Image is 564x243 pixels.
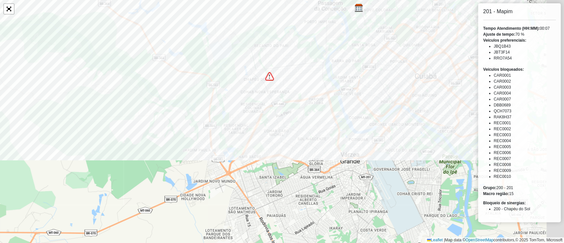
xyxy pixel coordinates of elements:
[494,144,556,150] li: REC0005
[494,49,556,55] li: JBT3F14
[483,201,526,205] strong: Bloqueio de sinergias:
[494,168,556,174] li: REC0009
[483,191,509,196] strong: Macro região:
[494,84,556,90] li: CAR0003
[427,238,443,242] a: Leaflet
[483,25,556,31] div: 00:07
[425,237,564,243] div: Map data © contributors,© 2025 TomTom, Microsoft
[483,31,556,37] div: 70 %
[483,185,496,190] strong: Grupo:
[494,102,556,108] li: DBB0689
[494,43,556,49] li: JBQ1B43
[494,132,556,138] li: REC0003
[483,191,556,197] div: 15
[4,4,14,14] a: Abrir mapa em tela cheia
[494,126,556,132] li: REC0002
[494,120,556,126] li: REC0001
[483,8,556,15] h6: 201 - Mapim
[494,162,556,168] li: REC0008
[265,72,274,81] img: Bloqueio de sinergias
[494,114,556,120] li: RAK8H37
[494,78,556,84] li: CAR0002
[483,67,524,72] strong: Veículos bloqueados:
[494,55,556,61] li: RRO7A54
[483,32,515,37] strong: Ajuste de tempo:
[494,150,556,156] li: REC0006
[494,96,556,102] li: CAR0007
[494,72,556,78] li: CAR0001
[444,238,445,242] span: |
[494,156,556,162] li: REC0007
[494,174,556,180] li: REC0010
[494,206,556,212] li: 200 - Chapéu do Sol
[494,90,556,96] li: CAR0004
[483,38,526,43] strong: Veículos preferenciais:
[466,238,494,242] a: OpenStreetMap
[494,108,556,114] li: QCH7073
[483,26,540,31] strong: Tempo Atendimento (HH:MM):
[494,138,556,144] li: REC0004
[483,185,556,191] div: 200 - 201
